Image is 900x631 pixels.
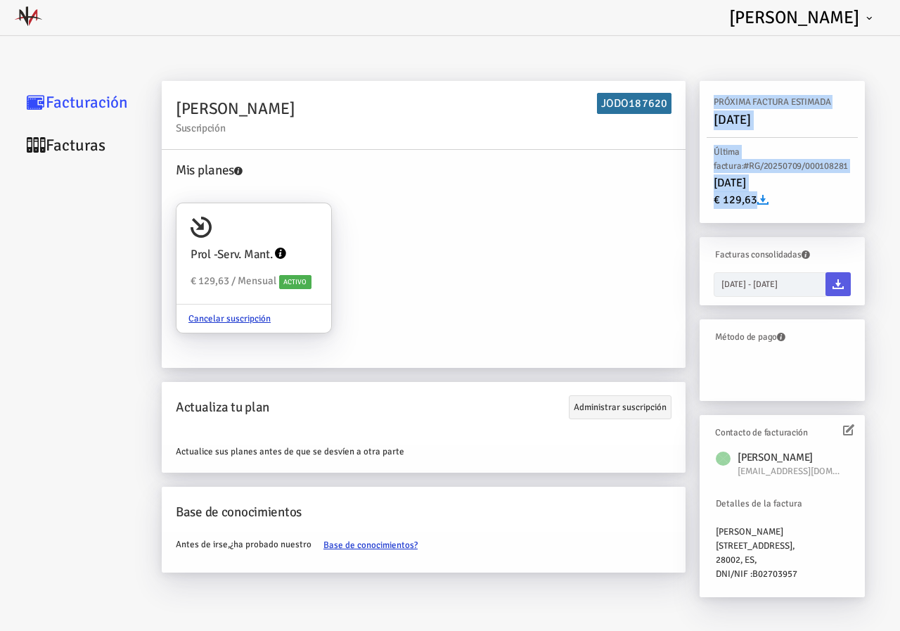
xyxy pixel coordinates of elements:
h6: Método de pago [715,330,844,344]
i: Descargar factura [757,194,769,205]
h6: JODO187620 [597,93,671,114]
i: La información de sus planes estará disponible seleccionando sus planes. Puede actualizar el plan... [234,167,243,175]
a: Cancelar suscripción [176,305,283,332]
span: B02703957 [752,568,797,580]
div: Detalles de la factura [716,497,849,511]
a: Administrar suscripción [569,395,671,419]
a: Facturación [14,81,155,124]
div: [STREET_ADDRESS], [716,539,849,553]
span: Actualice sus planes antes de que se desvíen a otra parte [176,446,404,457]
a: Base de conocimientos? [311,532,430,559]
span: € 129,63 [714,193,769,207]
span: [DATE] [714,176,746,190]
span: [PERSON_NAME] [729,6,859,28]
div: DNI/NIF : [716,567,849,581]
h4: Base de conocimientos [176,502,671,523]
small: Suscripción [176,123,671,134]
a: Descargar factura [825,272,851,296]
i: Puede seleccionar el rango de fechas de las facturas requeridas y hacer clic en el botón de desca... [802,250,810,259]
h6: Contacto de facturación [715,426,844,440]
h6: [PERSON_NAME] [738,450,849,466]
h2: [PERSON_NAME] [176,96,671,134]
span: € 129,63 / Mensual [191,274,276,287]
h6: Facturas consolidadas [715,248,844,262]
a: Facturas [14,124,155,167]
h4: Prol -Serv. Mant. [191,246,273,264]
h6: Última factura: [714,145,851,173]
span: primario Correo electrónico [738,464,843,478]
h4: Mis planes [176,160,679,181]
span: #RG/20250709/000108281 [743,160,848,172]
h6: PRÓXIMA FACTURA ESTIMADA [714,95,851,109]
img: NASACORA S.L. [14,2,42,30]
h4: Actualiza tu plan [176,397,671,418]
div: [PERSON_NAME] [716,525,849,539]
input: Prol -Serv. Mant. € 129,63 / Mensual Activo Cancelar suscripción [300,209,328,237]
span: [DATE] [714,112,751,127]
i: El método de pago se mostrará según el plan que hayas seleccionado. Puede cambiar el método de pa... [777,333,785,341]
div: 28002, ES, [716,553,849,567]
span: Activo [279,275,311,289]
span: Antes de irse,¿ha probado nuestro [176,539,430,550]
i: Descargar factura [832,279,844,290]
